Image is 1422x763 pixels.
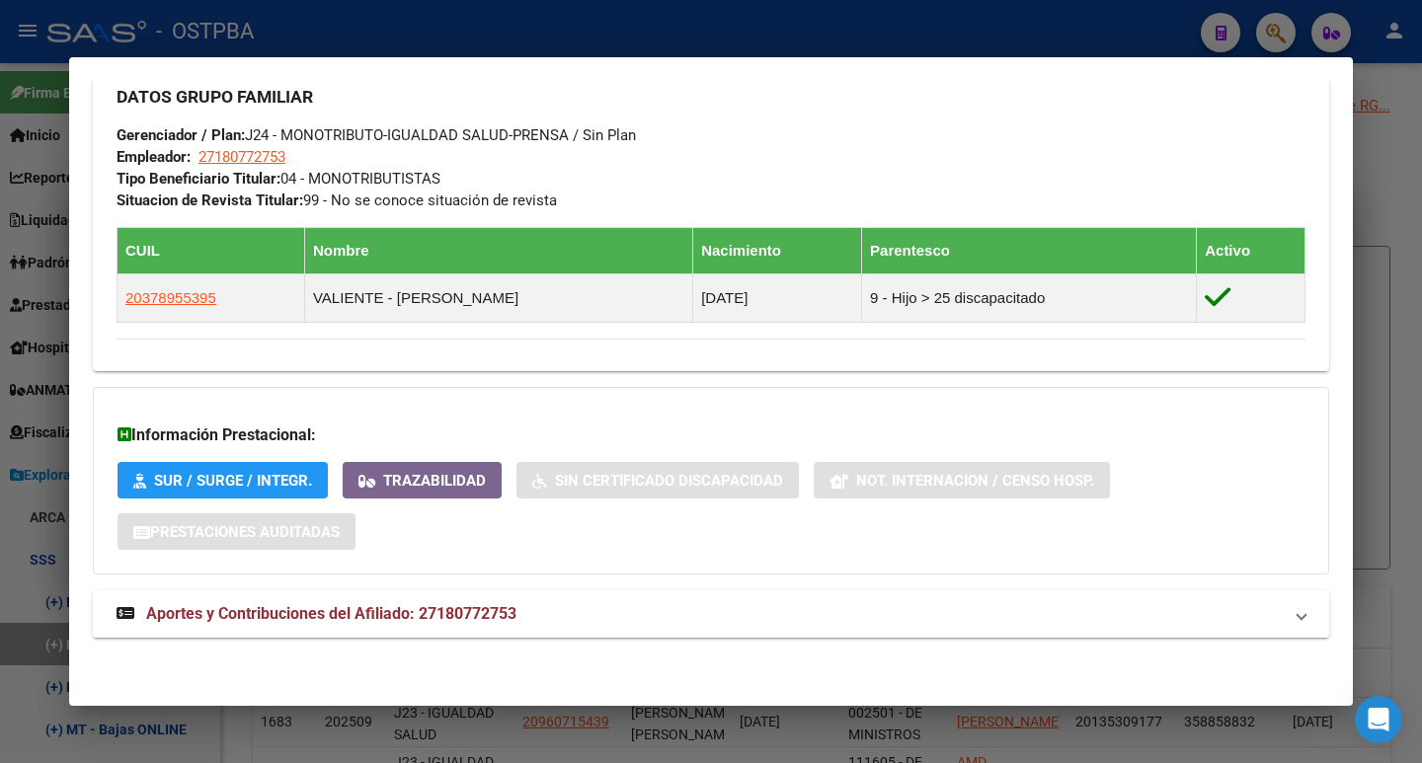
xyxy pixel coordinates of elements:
[1355,696,1402,743] div: Open Intercom Messenger
[862,274,1197,323] td: 9 - Hijo > 25 discapacitado
[117,170,440,188] span: 04 - MONOTRIBUTISTAS
[118,423,1304,447] h3: Información Prestacional:
[118,228,305,274] th: CUIL
[304,228,692,274] th: Nombre
[118,462,328,498] button: SUR / SURGE / INTEGR.
[814,462,1110,498] button: Not. Internacion / Censo Hosp.
[150,523,340,541] span: Prestaciones Auditadas
[154,472,312,490] span: SUR / SURGE / INTEGR.
[555,472,783,490] span: Sin Certificado Discapacidad
[118,513,355,550] button: Prestaciones Auditadas
[343,462,502,498] button: Trazabilidad
[693,274,862,323] td: [DATE]
[125,289,216,306] span: 20378955395
[383,472,486,490] span: Trazabilidad
[693,228,862,274] th: Nacimiento
[516,462,799,498] button: Sin Certificado Discapacidad
[117,148,191,166] strong: Empleador:
[146,604,516,623] span: Aportes y Contribuciones del Afiliado: 27180772753
[117,170,280,188] strong: Tipo Beneficiario Titular:
[117,86,1305,108] h3: DATOS GRUPO FAMILIAR
[93,590,1329,638] mat-expansion-panel-header: Aportes y Contribuciones del Afiliado: 27180772753
[304,274,692,323] td: VALIENTE - [PERSON_NAME]
[856,472,1094,490] span: Not. Internacion / Censo Hosp.
[117,191,557,209] span: 99 - No se conoce situación de revista
[117,191,303,209] strong: Situacion de Revista Titular:
[198,148,285,166] span: 27180772753
[117,126,245,144] strong: Gerenciador / Plan:
[862,228,1197,274] th: Parentesco
[117,126,636,144] span: J24 - MONOTRIBUTO-IGUALDAD SALUD-PRENSA / Sin Plan
[1197,228,1305,274] th: Activo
